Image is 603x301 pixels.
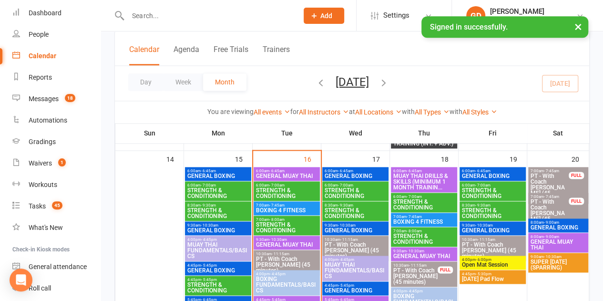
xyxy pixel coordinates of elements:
span: Open Mat Session [461,262,524,268]
div: Dashboard [29,9,61,17]
span: [DATE] Pad Flow [461,276,524,282]
span: - 5:30pm [476,272,491,276]
span: - 5:45pm [201,278,217,282]
span: PT - With Coach [PERSON_NAME] (45 minutes) [393,268,438,285]
span: 8:00am [530,235,586,239]
span: 7:00am [393,229,455,233]
div: FULL [569,172,584,179]
span: 6:00am [461,169,524,173]
div: Calendar [29,52,56,60]
div: 20 [572,151,589,166]
a: Calendar [12,45,101,67]
span: Signed in successfully. [430,22,508,31]
span: - 6:45am [201,169,216,173]
span: GENERAL MUAY THAI [393,253,455,259]
span: GENERAL BOXING [187,228,249,233]
span: 7:00am [256,218,318,222]
span: - 6:45am [338,169,353,173]
span: 9:30am [187,223,249,228]
div: Roll call [29,284,51,292]
span: - 7:45am [544,195,559,199]
span: MUAY THAI TEAM TRAINING (INT. + ADV.) [393,135,455,146]
a: Dashboard [12,2,101,24]
div: GD [466,6,485,25]
button: × [570,16,587,37]
strong: for [290,108,299,115]
a: Workouts [12,174,101,196]
span: - 11:15am [409,263,427,268]
a: Automations [12,110,101,131]
span: - 9:30am [201,203,216,208]
span: 7:00am [393,215,455,219]
span: - 8:00am [407,229,422,233]
span: 8:30am [324,203,387,208]
span: - 6:00pm [476,258,491,262]
a: What's New [12,217,101,239]
span: STRENGTH & CONDITIONING [256,222,318,233]
span: MUAY THAI FUNDAMENTALS/BASICS [187,242,249,259]
span: 7:00am [256,203,318,208]
span: STRENGTH & CONDITIONING [324,187,387,199]
span: STRENGTH & CONDITIONING [324,208,387,219]
div: Champions [PERSON_NAME] [490,16,576,24]
span: - 4:45pm [338,258,354,262]
button: Add [304,8,344,24]
span: 8:30am [187,203,249,208]
span: GENERAL BOXING [324,228,387,233]
span: 6:00am [256,169,318,173]
span: 6:00am [324,169,387,173]
span: - 10:30am [201,223,218,228]
span: 10:30am [324,238,387,242]
span: 9:30am [393,249,455,253]
span: PT - With Coach [PERSON_NAME] (45 minutes) [461,242,524,259]
span: - 10:30am [338,223,356,228]
th: Fri [459,123,527,143]
span: 9:30am [461,223,524,228]
span: - 5:45pm [338,283,354,288]
span: - 7:00am [338,183,353,187]
span: PT - With Coach [PERSON_NAME] (45 minutes) [530,173,569,202]
div: General attendance [29,263,87,270]
span: GENERAL MUAY THAI [256,242,318,248]
a: General attendance kiosk mode [12,256,101,278]
span: MUAY THAI DRILLS & SKILLS (MINIMUM 1 MONTH TRAININ... [393,173,455,190]
a: All events [254,108,290,116]
button: Trainers [263,45,290,65]
span: GENERAL BOXING [324,173,387,179]
span: 10:30am [256,252,318,256]
div: Open Intercom Messenger [10,269,32,291]
span: GENERAL BOXING [461,228,524,233]
span: 4:00pm [393,289,455,293]
button: [DATE] [336,75,369,88]
span: 4:45pm [187,278,249,282]
span: SUPER [DATE] (SPARRING) [530,259,586,270]
button: Free Trials [214,45,248,65]
span: PT - With Coach [PERSON_NAME] (45 minutes) [530,199,569,228]
span: - 10:30am [544,255,562,259]
span: - 11:15am [478,238,495,242]
a: Waivers 1 [12,153,101,174]
div: 19 [510,151,527,166]
a: Gradings [12,131,101,153]
a: Reports [12,67,101,88]
th: Mon [184,123,253,143]
span: - 5:45pm [201,263,217,268]
span: - 9:30am [475,203,491,208]
span: BOXING 4 FITNESS [256,208,318,213]
span: Add [320,12,332,20]
th: Sat [527,123,589,143]
span: 4:00pm [461,258,524,262]
div: 15 [235,151,252,166]
div: 17 [372,151,389,166]
span: 4:00pm [187,238,249,242]
span: - 7:45am [407,215,422,219]
div: Tasks [29,202,46,210]
div: Messages [29,95,59,103]
span: - 9:00am [544,235,559,239]
span: - 7:00am [407,195,422,199]
div: Reports [29,73,52,81]
span: 9:30am [324,223,387,228]
span: - 11:15am [272,252,289,256]
span: - 10:30am [269,238,287,242]
span: 10:30am [393,263,438,268]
